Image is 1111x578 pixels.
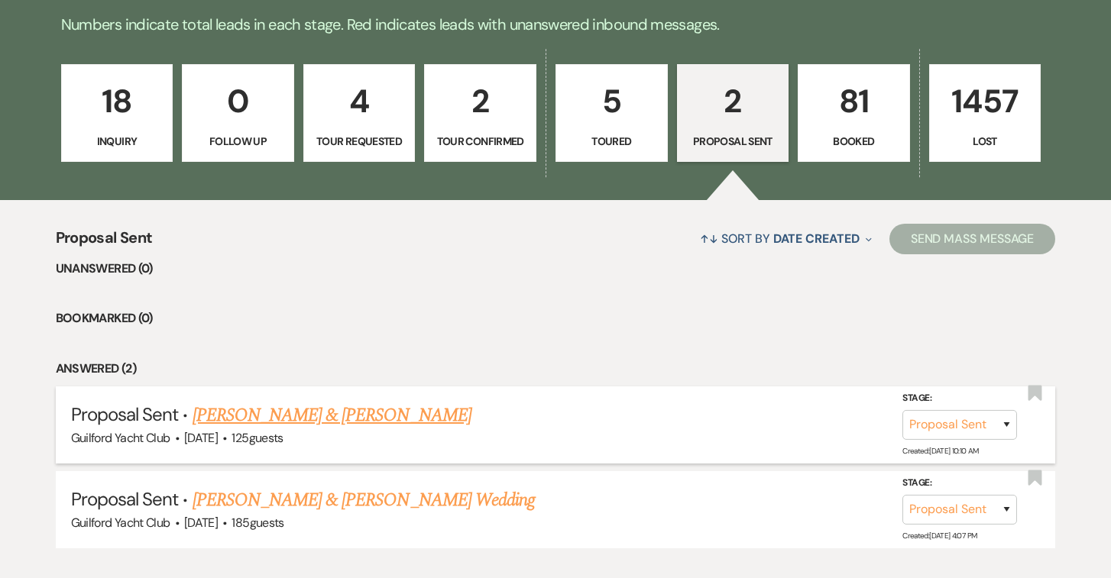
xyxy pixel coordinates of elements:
[424,64,536,162] a: 2Tour Confirmed
[902,446,978,456] span: Created: [DATE] 10:10 AM
[434,133,526,150] p: Tour Confirmed
[232,515,283,531] span: 185 guests
[773,231,860,247] span: Date Created
[71,515,170,531] span: Guilford Yacht Club
[56,359,1056,379] li: Answered (2)
[902,531,977,541] span: Created: [DATE] 4:07 PM
[193,486,535,514] a: [PERSON_NAME] & [PERSON_NAME] Wedding
[71,76,164,127] p: 18
[56,308,1056,328] li: Bookmarked (0)
[687,76,779,127] p: 2
[303,64,416,162] a: 4Tour Requested
[192,76,284,127] p: 0
[184,515,218,531] span: [DATE]
[808,76,900,127] p: 81
[184,430,218,446] span: [DATE]
[5,12,1106,37] p: Numbers indicate total leads in each stage. Red indicates leads with unanswered inbound messages.
[71,430,170,446] span: Guilford Yacht Club
[434,76,526,127] p: 2
[889,224,1056,254] button: Send Mass Message
[313,133,406,150] p: Tour Requested
[56,226,153,259] span: Proposal Sent
[56,259,1056,279] li: Unanswered (0)
[808,133,900,150] p: Booked
[565,76,658,127] p: 5
[555,64,668,162] a: 5Toured
[232,430,283,446] span: 125 guests
[798,64,910,162] a: 81Booked
[677,64,789,162] a: 2Proposal Sent
[192,133,284,150] p: Follow Up
[313,76,406,127] p: 4
[687,133,779,150] p: Proposal Sent
[939,76,1032,127] p: 1457
[61,64,173,162] a: 18Inquiry
[71,402,179,426] span: Proposal Sent
[939,133,1032,150] p: Lost
[694,218,877,259] button: Sort By Date Created
[71,487,179,511] span: Proposal Sent
[193,402,471,429] a: [PERSON_NAME] & [PERSON_NAME]
[565,133,658,150] p: Toured
[182,64,294,162] a: 0Follow Up
[700,231,718,247] span: ↑↓
[71,133,164,150] p: Inquiry
[902,390,1017,407] label: Stage:
[902,475,1017,492] label: Stage:
[929,64,1041,162] a: 1457Lost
